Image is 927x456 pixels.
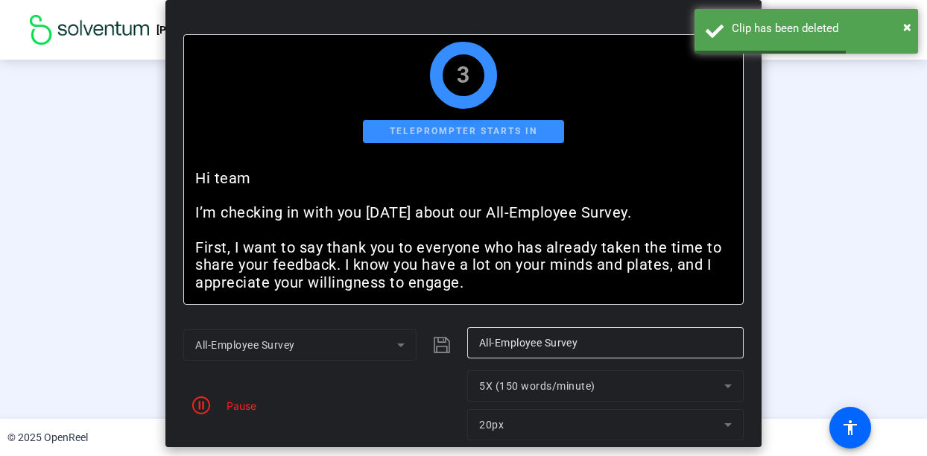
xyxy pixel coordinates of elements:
mat-icon: accessibility [841,419,859,437]
div: Clip has been deleted [732,20,907,37]
img: OpenReel logo [30,15,149,45]
span: × [903,18,911,36]
div: Teleprompter starts in [363,120,564,143]
button: Close [903,16,911,38]
p: First, I want to say thank you to everyone who has already taken the time to share your feedback.... [195,239,732,291]
input: Title [479,334,732,352]
div: Pause [219,398,256,414]
div: 3 [457,66,470,84]
p: Hi team [195,170,732,187]
div: © 2025 OpenReel [7,430,88,446]
p: [PERSON_NAME]: All-Employee Survey invitation [156,21,388,39]
p: I’m checking in with you [DATE] about our All-Employee Survey. [195,204,732,221]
